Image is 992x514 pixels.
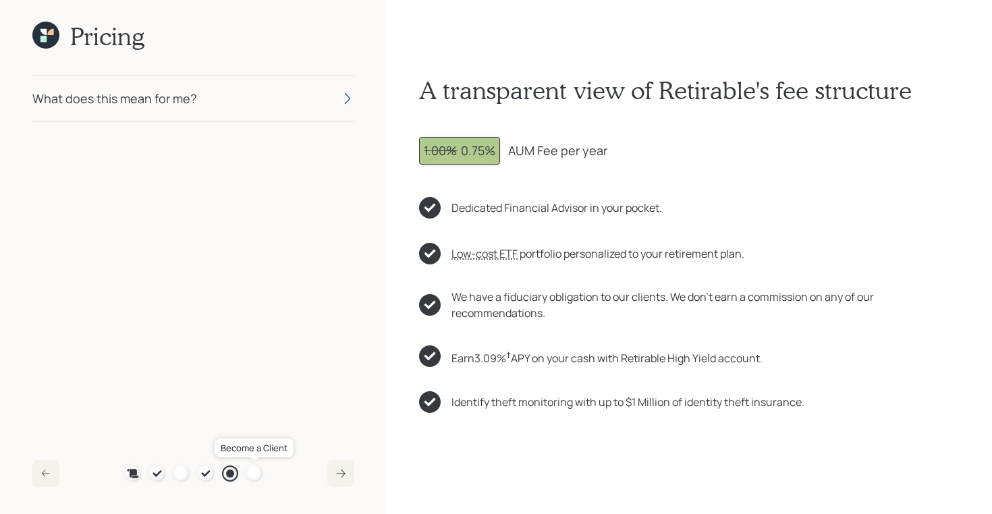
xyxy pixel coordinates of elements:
div: We have a fiduciary obligation to our clients. We don't earn a commission on any of our recommend... [451,289,960,321]
h1: A transparent view of Retirable's fee structure [419,76,960,105]
div: portfolio personalized to your retirement plan. [451,246,744,262]
sup: † [506,349,511,361]
h1: Pricing [70,22,144,51]
div: 0.75% [424,142,495,160]
div: What does this mean for me? [32,90,196,108]
div: Earn 3.09 % APY on your cash with Retirable High Yield account. [451,347,763,366]
span: 1.00% [424,142,457,159]
div: Dedicated Financial Advisor in your pocket. [451,200,662,216]
div: Identify theft monitoring with up to $1 Million of identity theft insurance. [451,394,804,410]
div: AUM Fee per year [508,142,607,160]
span: Low-cost ETF [451,246,518,261]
